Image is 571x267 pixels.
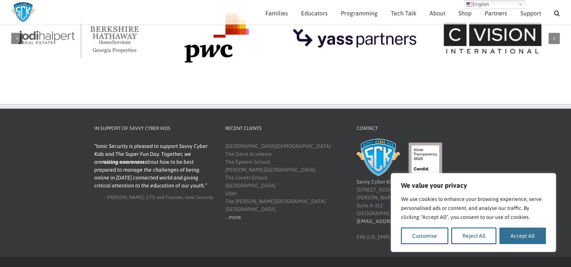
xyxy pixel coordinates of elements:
[357,142,476,241] div: [STREET_ADDRESS][PERSON_NAME][PERSON_NAME] Suite A-312 [GEOGRAPHIC_DATA] EIN: [US_EMPLOYER_IDENTI...
[301,10,328,16] span: Educators
[341,10,378,16] span: Programming
[11,14,146,63] div: 2 / 9
[149,14,284,63] div: 3 / 9
[289,14,420,62] img: Yass Partners
[429,10,445,16] span: About
[229,214,241,220] a: more
[391,10,416,16] span: Tech Talk
[265,10,288,16] span: Families
[151,14,282,62] img: PwC
[401,228,448,244] button: Customise
[185,194,213,200] span: Ionic Security
[458,10,472,16] span: Shop
[225,125,345,132] h4: Recent Clients
[288,14,422,63] div: 4 / 9
[225,142,345,221] div: [GEOGRAPHIC_DATA][DEMOGRAPHIC_DATA] The Davis Academy The Epstein School [PERSON_NAME][GEOGRAPHIC...
[357,139,400,176] img: Savvy Cyber Kids
[11,33,23,44] div: Previous slide
[11,2,35,23] img: Savvy Cyber Kids Logo
[401,195,546,222] p: We use cookies to enhance your browsing experience, serve personalised ads or content, and analys...
[520,10,541,16] span: Support
[146,194,183,200] span: CTO and Founder
[13,14,144,62] img: Jodi Halpert Real Estate
[408,142,442,176] img: candid-seal-silver-2025.svg
[102,159,145,165] strong: raising awareness
[94,125,214,132] h4: In Support of Savvy Cyber Kids
[466,2,472,8] img: en
[451,228,497,244] button: Reject All
[427,14,558,62] img: C Vision
[548,33,560,44] div: Next slide
[499,228,546,244] button: Accept All
[357,125,476,132] h4: Contact
[357,218,441,224] a: [EMAIL_ADDRESS][DOMAIN_NAME]
[357,179,396,185] b: Savvy Cyber Kids
[425,14,560,63] div: 5 / 9
[485,10,507,16] span: Partners
[107,194,144,200] span: [PERSON_NAME]
[94,142,214,190] blockquote: Ionic Security is pleased to support Savvy Cyber Kids and The Super Fun Day. Together, we are abo...
[401,181,546,190] p: We value your privacy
